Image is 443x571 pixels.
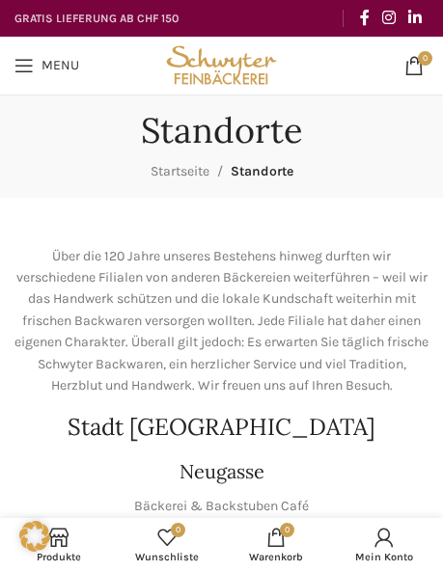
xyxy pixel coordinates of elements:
h2: Stadt [GEOGRAPHIC_DATA] [14,416,429,439]
h4: Neugasse [180,458,264,485]
img: Bäckerei Schwyter [162,37,281,95]
a: Facebook social link [353,3,375,33]
strong: GRATIS LIEFERUNG AB CHF 150 [14,12,179,25]
span: Standorte [231,163,293,179]
span: Mein Konto [340,551,429,563]
span: 0 [418,51,432,66]
span: Warenkorb [232,551,320,563]
a: Startseite [151,163,209,179]
a: Mein Konto [330,523,438,566]
h1: Standorte [141,110,303,151]
div: Meine Wunschliste [113,523,221,566]
p: Über die 120 Jahre unseres Bestehens hinweg durften wir verschiedene Filialen von anderen Bäckere... [14,246,429,397]
a: 0 [395,46,433,85]
a: 0 Wunschliste [113,523,221,566]
div: My cart [222,523,330,566]
a: Open mobile menu [5,46,89,85]
span: 0 [280,523,294,537]
a: 0 Warenkorb [222,523,330,566]
p: Bäckerei & Backstuben Café [134,496,309,517]
a: Linkedin social link [402,3,429,33]
span: Menu [42,59,79,72]
span: 0 [171,523,185,537]
a: Instagram social link [375,3,401,33]
span: Wunschliste [123,551,211,563]
a: Site logo [162,56,281,72]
